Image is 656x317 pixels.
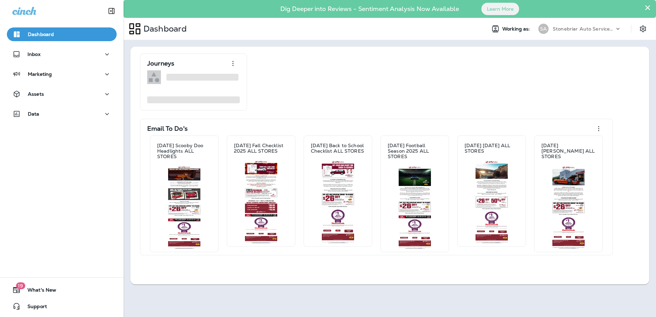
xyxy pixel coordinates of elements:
button: Close [644,2,651,13]
p: Assets [28,91,44,97]
p: Data [28,111,39,117]
img: 41bd7329-a9f5-4d70-bdf6-0960bd2260f9.jpg [311,161,365,244]
p: Journeys [147,60,174,67]
p: Dashboard [141,24,187,34]
p: Dashboard [28,32,54,37]
p: [DATE] Scooby Doo Headlights ALL STORES [157,143,211,159]
p: Inbox [27,51,40,57]
span: Support [21,304,47,312]
button: 19What's New [7,283,117,297]
img: 9ca467fc-7aa4-4027-83de-4c3132a49e54.jpg [464,161,519,244]
p: [DATE] Back to School Checklist ALL STORES [311,143,365,154]
img: 7bcee15c-e493-4a35-89fa-293eeef41d90.jpg [157,166,212,249]
button: Dashboard [7,27,117,41]
span: What's New [21,287,56,295]
span: 19 [16,282,25,289]
button: Marketing [7,67,117,81]
button: Collapse Sidebar [102,4,121,18]
p: Email To Do's [147,125,188,132]
p: [DATE] Fall Checklist 2025 ALL STORES [234,143,288,154]
span: Working as: [502,26,531,32]
img: 986bdd0a-d86c-4734-9ff3-f19804d81379.jpg [387,166,442,249]
img: 0c540b53-1212-4e7f-ae30-ceea6bc0e12d.jpg [234,161,289,244]
button: Assets [7,87,117,101]
button: Learn More [481,3,519,15]
p: Marketing [28,71,52,77]
button: Inbox [7,47,117,61]
p: Stonebriar Auto Services Group [553,26,614,32]
button: Support [7,300,117,313]
p: [DATE] Football Season 2025 ALL STORES [388,143,442,159]
button: Data [7,107,117,121]
div: SA [538,24,549,34]
img: 6941e097-22c9-4507-966a-73cc60e0983b.jpg [541,166,596,249]
p: [DATE] [PERSON_NAME] ALL STORES [541,143,596,159]
p: Dig Deeper into Reviews - Sentiment Analysis Now Available [260,8,479,10]
p: [DATE] [DATE] ALL STORES [465,143,519,154]
button: Settings [637,23,649,35]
